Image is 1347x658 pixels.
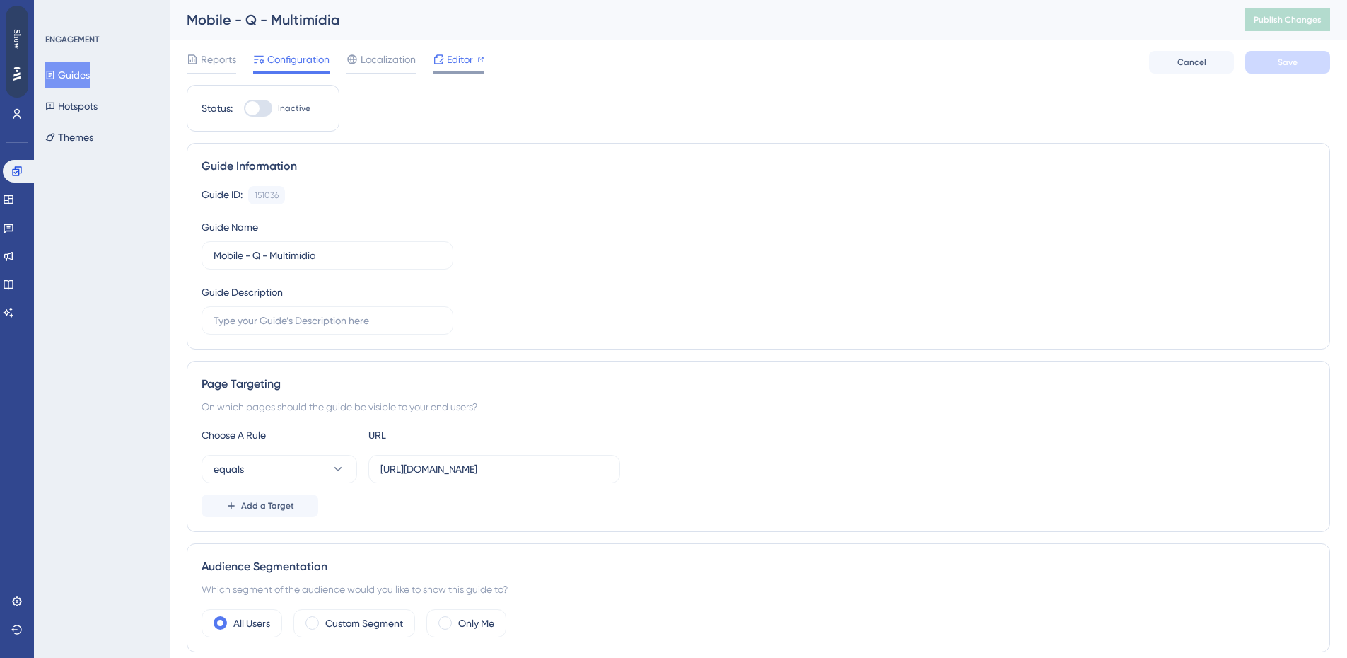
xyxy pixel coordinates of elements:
button: Modal [14,99,40,122]
div: Guide Information [202,158,1315,175]
label: Custom Segment [325,615,403,632]
div: On which pages should the guide be visible to your end users? [202,398,1315,415]
div: Include requisite buttons [14,175,98,187]
span: Inactive [278,103,310,114]
span: Back [28,10,46,21]
div: Guide ID: [202,186,243,204]
button: Advanced [119,99,159,122]
span: Configuration [267,51,330,68]
div: URL [368,427,524,444]
div: 151036 [255,190,279,201]
input: yourwebsite.com/path [380,461,608,477]
button: Back [6,4,52,27]
button: Save [1245,51,1330,74]
div: Choose A Rule [202,427,357,444]
span: Localization [361,51,416,68]
span: Save [173,65,189,76]
input: Type your Guide’s Description here [214,313,441,328]
button: Themes [45,125,93,150]
label: Only Me [458,615,494,632]
span: Add a button to this hotspot that will not show the hotspot again to the user who clicks it. [17,7,180,30]
button: Guides [45,62,90,88]
div: Page Targeting [202,376,1315,393]
button: Save [153,59,209,82]
span: Save [1278,57,1298,68]
span: Add a Target [241,500,294,512]
div: Guide Name [202,219,258,236]
span: Cancel [1177,57,1206,68]
div: Guide Description [202,284,283,301]
button: Design [66,99,94,122]
span: Modal placed on [14,241,71,252]
span: Reports [201,51,236,68]
span: equals [214,461,244,478]
button: Hotspots [45,93,98,119]
button: equals [202,455,357,483]
input: Type your Guide’s Name here [214,248,441,263]
div: Interaction with page [14,142,86,153]
button: Publish Changes [1245,8,1330,31]
div: Dismiss Option [14,209,67,221]
div: Status: [202,100,233,117]
label: All Users [233,615,270,632]
div: ENGAGEMENT [45,34,99,45]
span: Editor [447,51,473,68]
div: Audience Segmentation [202,558,1315,575]
button: Step [201,31,238,54]
span: Publish Changes [1254,14,1322,25]
button: Cancel [1149,51,1234,74]
div: Mobile - Q - Multimídia [187,10,1210,30]
div: 9 of 9 [102,31,156,54]
span: Explore os recursos do HardworQ e utilize a plataforma no ritmo do seu estudo. São diversas opçõe... [14,61,141,81]
button: Add a Target [202,495,318,517]
span: Step [219,37,235,48]
div: Which segment of the audience would you like to show this guide to? [202,581,1315,598]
